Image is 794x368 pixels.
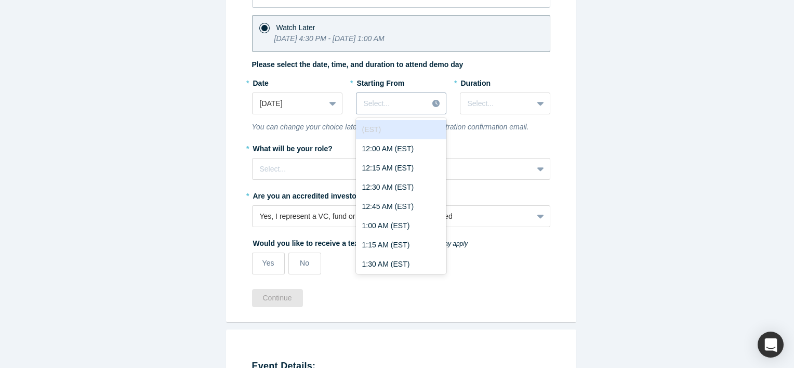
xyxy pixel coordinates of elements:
label: Are you an accredited investor? [252,187,550,202]
label: Would you like to receive a text reminder? [252,234,550,249]
label: Date [252,74,342,89]
div: 1:15 AM (EST) [356,235,446,255]
label: Duration [460,74,550,89]
em: * Carrier rates may apply [399,240,468,247]
span: No [300,259,309,267]
label: What will be your role? [252,140,550,154]
label: Starting From [356,74,405,89]
div: (EST) [356,120,446,139]
label: Please select the date, time, and duration to attend demo day [252,59,464,70]
div: 12:45 AM (EST) [356,197,446,216]
span: Watch Later [276,23,315,32]
i: [DATE] 4:30 PM - [DATE] 1:00 AM [274,34,385,43]
span: Yes [262,259,274,267]
div: 12:00 AM (EST) [356,139,446,159]
div: 1:00 AM (EST) [356,216,446,235]
i: You can change your choice later using the link in your registration confirmation email. [252,123,529,131]
div: 12:15 AM (EST) [356,159,446,178]
div: 1:30 AM (EST) [356,255,446,274]
div: 12:30 AM (EST) [356,178,446,197]
button: Continue [252,289,303,307]
div: Yes, I represent a VC, fund or family office that is accredited [260,211,525,222]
